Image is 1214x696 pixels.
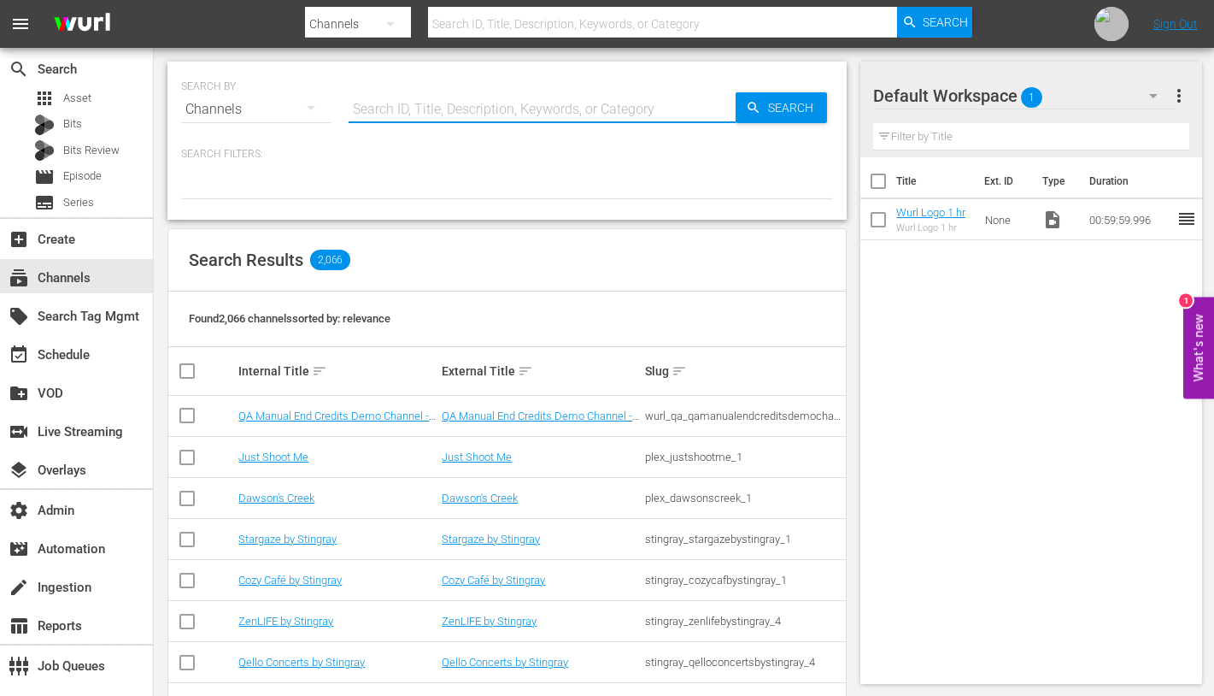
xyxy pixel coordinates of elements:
span: more_vert [1169,86,1189,106]
a: Qello Concerts by Stingray [442,656,568,669]
span: Live Streaming [9,422,29,442]
div: Bits Review [34,140,55,161]
a: Dawson's Creek [238,492,314,504]
span: sort [672,363,687,379]
div: External Title [442,361,640,381]
div: Internal Title [238,361,437,381]
button: Open Feedback Widget [1183,298,1214,399]
a: Dawson's Creek [442,492,518,504]
span: VOD [9,383,29,404]
div: Wurl Logo 1 hr [896,222,965,233]
img: ans4CAIJ8jUAAAAAAAAAAAAAAAAAAAAAAAAgQb4GAAAAAAAAAAAAAAAAAAAAAAAAJMjXAAAAAAAAAAAAAAAAAAAAAAAAgAT5G... [41,4,123,44]
th: Duration [1079,157,1182,205]
a: QA Manual End Credits Demo Channel - Pumpit [442,410,639,435]
div: Default Workspace [873,72,1174,120]
span: Asset [63,90,91,107]
span: Search [761,92,827,123]
a: Sign Out [1153,17,1198,31]
div: wurl_qa_qamanualendcreditsdemochannel_1 [645,410,843,422]
span: Automation [9,539,29,559]
a: ZenLIFE by Stingray [442,615,537,628]
img: photo.jpg [1094,7,1129,41]
span: 2,066 [310,250,350,270]
span: Series [63,194,94,211]
span: Job Queues [9,656,29,676]
div: Channels [181,86,331,133]
a: Cozy Café by Stingray [442,574,545,587]
span: sort [518,363,533,379]
a: Cozy Café by Stingray [238,574,342,587]
th: Title [896,157,974,205]
div: plex_dawsonscreek_1 [645,492,843,504]
span: Bits Review [63,142,120,159]
div: stingray_cozycafbystingray_1 [645,574,843,587]
span: Search Tag Mgmt [9,306,29,327]
span: menu [10,14,31,34]
span: Channels [9,268,29,288]
div: Slug [645,361,843,381]
span: Episode [63,168,102,185]
span: Reports [9,616,29,636]
p: Search Filters: [181,147,833,162]
span: 1 [1021,80,1042,115]
td: 00:59:59.996 [1082,199,1176,240]
td: None [978,199,1036,240]
span: Search Results [189,250,303,270]
span: Schedule [9,345,29,365]
span: Admin [9,500,29,521]
th: Type [1032,157,1079,205]
span: Overlays [9,460,29,481]
div: stingray_zenlifebystingray_4 [645,615,843,628]
span: reorder [1176,209,1197,229]
a: Stargaze by Stingray [238,533,337,546]
button: more_vert [1169,75,1189,116]
a: ZenLIFE by Stingray [238,615,333,628]
div: Bits [34,115,55,135]
span: Bits [63,115,82,133]
span: Search [9,59,29,80]
button: Search [897,7,972,38]
a: Just Shoot Me [238,451,308,463]
span: Episode [34,167,55,187]
span: sort [312,363,327,379]
a: Stargaze by Stingray [442,533,540,546]
div: plex_justshootme_1 [645,451,843,463]
a: Qello Concerts by Stingray [238,656,365,669]
span: Ingestion [9,577,29,598]
div: 1 [1179,294,1193,308]
a: Wurl Logo 1 hr [896,206,965,219]
span: Asset [34,88,55,109]
div: stingray_stargazebystingray_1 [645,533,843,546]
span: Series [34,192,55,213]
button: Search [736,92,827,123]
span: Create [9,229,29,250]
th: Ext. ID [974,157,1032,205]
div: stingray_qelloconcertsbystingray_4 [645,656,843,669]
span: Found 2,066 channels sorted by: relevance [189,312,390,325]
span: Search [923,7,968,38]
a: Just Shoot Me [442,451,512,463]
span: Video [1042,209,1063,230]
a: QA Manual End Credits Demo Channel - Pumpit [238,410,436,435]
